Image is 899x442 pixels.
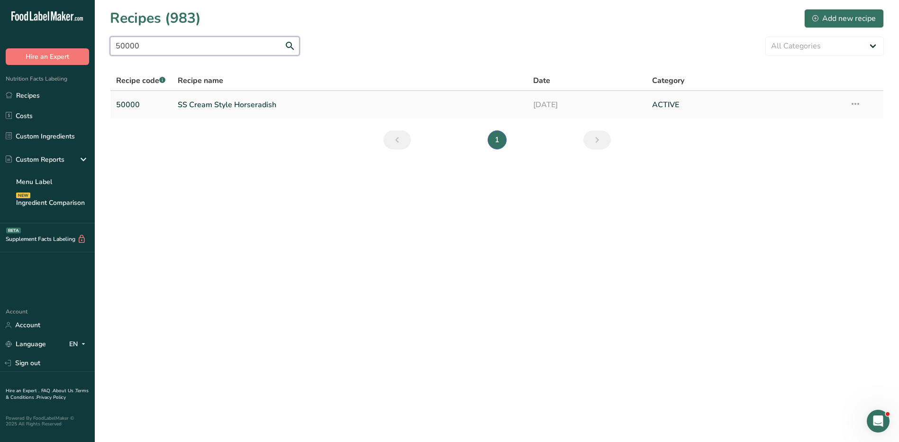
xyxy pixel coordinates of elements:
[36,394,66,401] a: Privacy Policy
[6,228,21,233] div: BETA
[533,75,550,86] span: Date
[6,48,89,65] button: Hire an Expert
[178,95,522,115] a: SS Cream Style Horseradish
[16,193,30,198] div: NEW
[6,415,89,427] div: Powered By FoodLabelMaker © 2025 All Rights Reserved
[6,155,64,165] div: Custom Reports
[652,95,838,115] a: ACTIVE
[383,130,411,149] a: Previous page
[583,130,611,149] a: Next page
[116,75,165,86] span: Recipe code
[178,75,223,86] span: Recipe name
[6,387,89,401] a: Terms & Conditions .
[533,95,640,115] a: [DATE]
[6,387,39,394] a: Hire an Expert .
[804,9,884,28] button: Add new recipe
[110,37,300,55] input: Search for recipe
[812,13,876,24] div: Add new recipe
[867,410,890,433] iframe: Intercom live chat
[652,75,684,86] span: Category
[110,8,201,29] h1: Recipes (983)
[6,336,46,352] a: Language
[116,95,166,115] a: 50000
[69,339,89,350] div: EN
[41,387,53,394] a: FAQ .
[53,387,75,394] a: About Us .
